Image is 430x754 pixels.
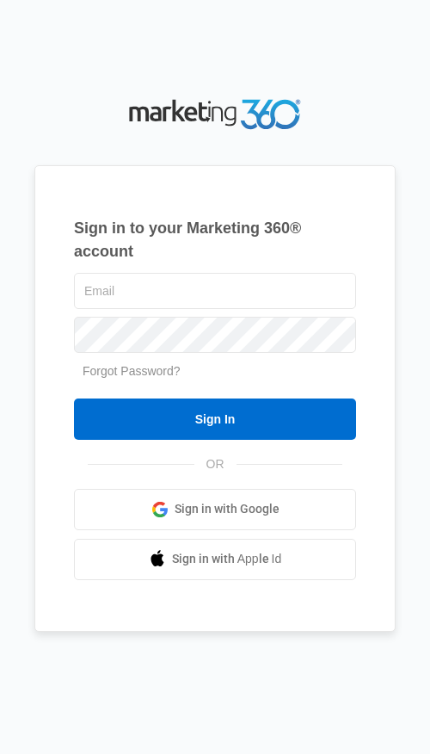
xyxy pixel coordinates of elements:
[74,489,356,530] a: Sign in with Google
[74,217,356,263] h1: Sign in to your Marketing 360® account
[74,399,356,440] input: Sign In
[194,455,236,473] span: OR
[175,500,279,518] span: Sign in with Google
[172,550,282,568] span: Sign in with Apple Id
[74,273,356,309] input: Email
[83,364,181,378] a: Forgot Password?
[74,539,356,580] a: Sign in with Apple Id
